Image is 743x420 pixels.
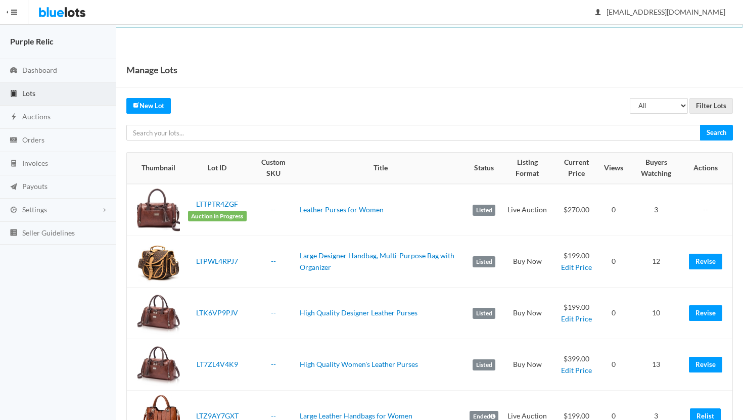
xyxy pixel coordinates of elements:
[126,98,171,114] a: createNew Lot
[552,288,600,339] td: $199.00
[196,257,238,265] a: LTPWL4RPJ7
[473,205,495,216] label: Listed
[689,357,722,372] a: Revise
[561,366,592,375] a: Edit Price
[552,236,600,288] td: $199.00
[9,113,19,122] ion-icon: flash
[473,308,495,319] label: Listed
[296,153,466,184] th: Title
[127,153,184,184] th: Thumbnail
[627,288,685,339] td: 10
[9,136,19,146] ion-icon: cash
[600,288,627,339] td: 0
[552,153,600,184] th: Current Price
[627,339,685,391] td: 13
[627,236,685,288] td: 12
[9,89,19,99] ion-icon: clipboard
[196,411,239,420] a: LTZ9AY7GXT
[689,254,722,269] a: Revise
[10,36,54,46] strong: Purple Relic
[561,263,592,271] a: Edit Price
[473,359,495,370] label: Listed
[685,184,732,236] td: --
[595,8,725,16] span: [EMAIL_ADDRESS][DOMAIN_NAME]
[271,360,276,368] a: --
[700,125,733,141] input: Search
[22,182,48,191] span: Payouts
[271,308,276,317] a: --
[627,153,685,184] th: Buyers Watching
[271,411,276,420] a: --
[600,184,627,236] td: 0
[126,125,701,141] input: Search your lots...
[685,153,732,184] th: Actions
[473,256,495,267] label: Listed
[251,153,296,184] th: Custom SKU
[22,135,44,144] span: Orders
[271,257,276,265] a: --
[502,288,552,339] td: Buy Now
[9,159,19,169] ion-icon: calculator
[9,206,19,215] ion-icon: cog
[600,236,627,288] td: 0
[300,251,454,271] a: Large Designer Handbag, Multi-Purpose Bag with Organizer
[600,153,627,184] th: Views
[552,339,600,391] td: $399.00
[22,89,35,98] span: Lots
[133,102,140,108] ion-icon: create
[197,360,238,368] a: LT7ZL4V4K9
[561,314,592,323] a: Edit Price
[196,200,238,208] a: LTTPTR4ZGF
[627,184,685,236] td: 3
[300,308,417,317] a: High Quality Designer Leather Purses
[689,98,733,114] input: Filter Lots
[466,153,502,184] th: Status
[22,112,51,121] span: Auctions
[126,62,177,77] h1: Manage Lots
[9,182,19,192] ion-icon: paper plane
[502,153,552,184] th: Listing Format
[593,8,603,18] ion-icon: person
[552,184,600,236] td: $270.00
[300,411,412,420] a: Large Leather Handbags for Women
[502,236,552,288] td: Buy Now
[196,308,238,317] a: LTK6VP9PJV
[300,360,418,368] a: High Quality Women's Leather Purses
[22,159,48,167] span: Invoices
[9,66,19,76] ion-icon: speedometer
[600,339,627,391] td: 0
[22,228,75,237] span: Seller Guidelines
[271,205,276,214] a: --
[22,66,57,74] span: Dashboard
[9,228,19,238] ion-icon: list box
[502,339,552,391] td: Buy Now
[184,153,251,184] th: Lot ID
[689,305,722,321] a: Revise
[300,205,384,214] a: Leather Purses for Women
[22,205,47,214] span: Settings
[502,184,552,236] td: Live Auction
[188,211,247,222] span: Auction in Progress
